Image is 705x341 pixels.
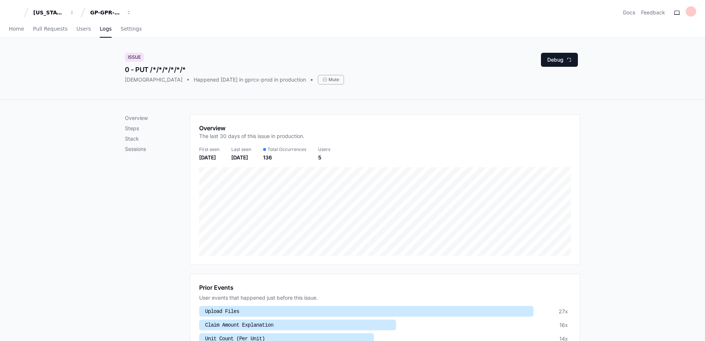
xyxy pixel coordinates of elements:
div: GP-GPR-CXPortal [90,9,122,16]
span: Pull Requests [33,27,67,31]
p: Steps [125,125,190,132]
span: Upload Files [205,309,239,314]
div: Last seen [231,147,251,152]
a: Pull Requests [33,21,67,38]
app-pz-page-link-header: Overview [199,124,571,144]
div: Issue [125,53,144,62]
div: 136 [263,154,306,161]
h1: Prior Events [199,283,234,292]
button: Debug [541,53,578,67]
span: Home [9,27,24,31]
div: [DATE] [199,154,219,161]
div: [US_STATE] Pacific [33,9,65,16]
span: Claim Amount Explanation [205,322,273,328]
div: First seen [199,147,219,152]
span: Users [76,27,91,31]
span: Settings [120,27,142,31]
p: The last 30 days of this issue in production. [199,132,304,140]
a: Docs [623,9,635,16]
div: Happened [DATE] in gprcx-prod in production [194,76,306,83]
div: [DEMOGRAPHIC_DATA] [125,76,183,83]
button: GP-GPR-CXPortal [87,6,134,19]
a: Users [76,21,91,38]
div: 27x [559,308,568,315]
h1: Overview [199,124,304,132]
div: 16x [559,321,568,329]
div: 5 [318,154,330,161]
div: Users [318,147,330,152]
button: [US_STATE] Pacific [30,6,78,19]
a: Logs [100,21,112,38]
span: Total Occurrences [268,147,306,152]
p: Overview [125,114,190,122]
div: User events that happened just before this issue. [199,294,571,302]
p: Sessions [125,145,190,153]
p: Stack [125,135,190,142]
a: Settings [120,21,142,38]
div: Mute [318,75,344,85]
div: [DATE] [231,154,251,161]
button: Feedback [641,9,665,16]
a: Home [9,21,24,38]
span: Logs [100,27,112,31]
